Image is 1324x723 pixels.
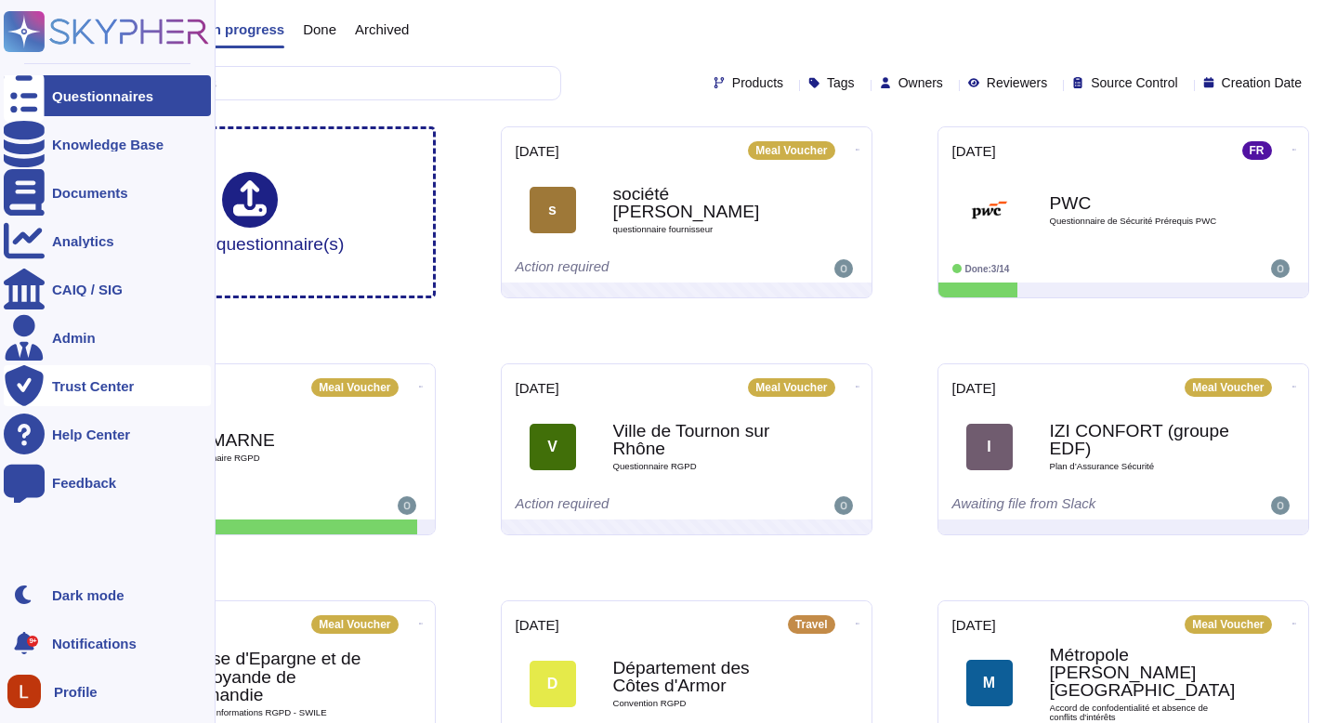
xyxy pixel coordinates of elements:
[4,75,211,116] a: Questionnaires
[4,172,211,213] a: Documents
[4,365,211,406] a: Trust Center
[987,76,1047,89] span: Reviewers
[898,76,943,89] span: Owners
[1185,615,1271,634] div: Meal Voucher
[613,659,799,694] b: Département des Côtes d'Armor
[52,89,153,103] div: Questionnaires
[952,144,996,158] span: [DATE]
[952,496,1180,515] div: Awaiting file from Slack
[613,699,799,708] span: Convention RGPD
[1271,259,1290,278] img: user
[208,22,284,36] span: In progress
[613,462,799,471] span: Questionnaire RGPD
[311,378,398,397] div: Meal Voucher
[732,76,783,89] span: Products
[398,496,416,515] img: user
[52,283,123,296] div: CAIQ / SIG
[73,67,560,99] input: Search by keywords
[966,660,1013,706] div: M
[4,317,211,358] a: Admin
[1050,703,1236,721] span: Accord de confodentialité et absence de conflits d'intérêts
[4,414,211,454] a: Help Center
[1185,378,1271,397] div: Meal Voucher
[155,172,345,253] div: Upload questionnaire(s)
[530,187,576,233] div: s
[54,685,98,699] span: Profile
[1050,462,1236,471] span: Plan d’Assurance Sécurité
[613,185,799,220] b: société [PERSON_NAME]
[613,422,799,457] b: Ville de Tournon sur Rhône
[952,618,996,632] span: [DATE]
[516,259,743,278] div: Action required
[966,424,1013,470] div: I
[1050,194,1236,212] b: PWC
[177,650,362,703] b: Caisse d'Epargne et de Prévoyande de Normandie
[516,381,559,395] span: [DATE]
[827,76,855,89] span: Tags
[530,661,576,707] div: D
[27,636,38,647] div: 9+
[4,220,211,261] a: Analytics
[7,675,41,708] img: user
[4,671,54,712] button: user
[177,708,362,717] span: Liste des informations RGPD - SWILE
[952,381,996,395] span: [DATE]
[748,141,834,160] div: Meal Voucher
[4,462,211,503] a: Feedback
[52,476,116,490] div: Feedback
[52,379,134,393] div: Trust Center
[613,225,799,234] span: questionnaire fournisseur
[355,22,409,36] span: Archived
[834,259,853,278] img: user
[1050,217,1236,226] span: Questionnaire de Sécurité Prérequis PWC
[1222,76,1302,89] span: Creation Date
[1242,141,1272,160] div: FR
[177,431,362,449] b: EPAMARNE
[788,615,835,634] div: Travel
[966,187,1013,233] img: Logo
[52,234,114,248] div: Analytics
[177,454,362,463] span: Questionnaire RGPD
[834,496,853,515] img: user
[965,264,1010,274] span: Done: 3/14
[748,378,834,397] div: Meal Voucher
[4,124,211,164] a: Knowledge Base
[516,496,743,515] div: Action required
[516,144,559,158] span: [DATE]
[52,138,164,151] div: Knowledge Base
[52,186,128,200] div: Documents
[1050,646,1236,700] b: Métropole [PERSON_NAME][GEOGRAPHIC_DATA]
[52,637,137,651] span: Notifications
[311,615,398,634] div: Meal Voucher
[1050,422,1236,457] b: IZI CONFORT (groupe EDF)
[52,331,96,345] div: Admin
[52,427,130,441] div: Help Center
[52,588,125,602] div: Dark mode
[516,618,559,632] span: [DATE]
[1091,76,1177,89] span: Source Control
[530,424,576,470] div: V
[303,22,336,36] span: Done
[1271,496,1290,515] img: user
[4,269,211,309] a: CAIQ / SIG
